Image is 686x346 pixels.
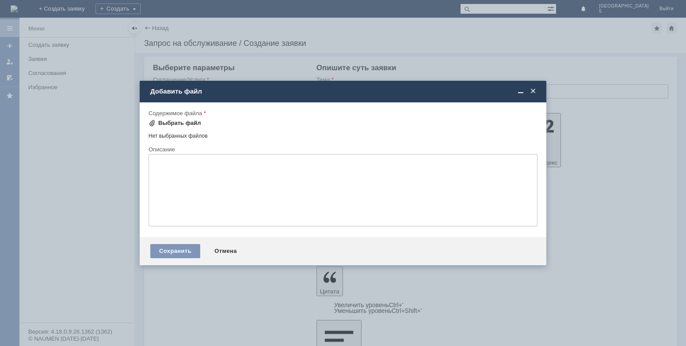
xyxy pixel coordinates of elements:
[149,147,536,152] div: Описание
[149,110,536,116] div: Содержимое файла
[516,87,525,95] span: Свернуть (Ctrl + M)
[529,87,537,95] span: Закрыть
[158,120,201,127] div: Выбрать файл
[149,129,537,139] div: Нет выбранных файлов
[150,87,537,95] div: Добавить файл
